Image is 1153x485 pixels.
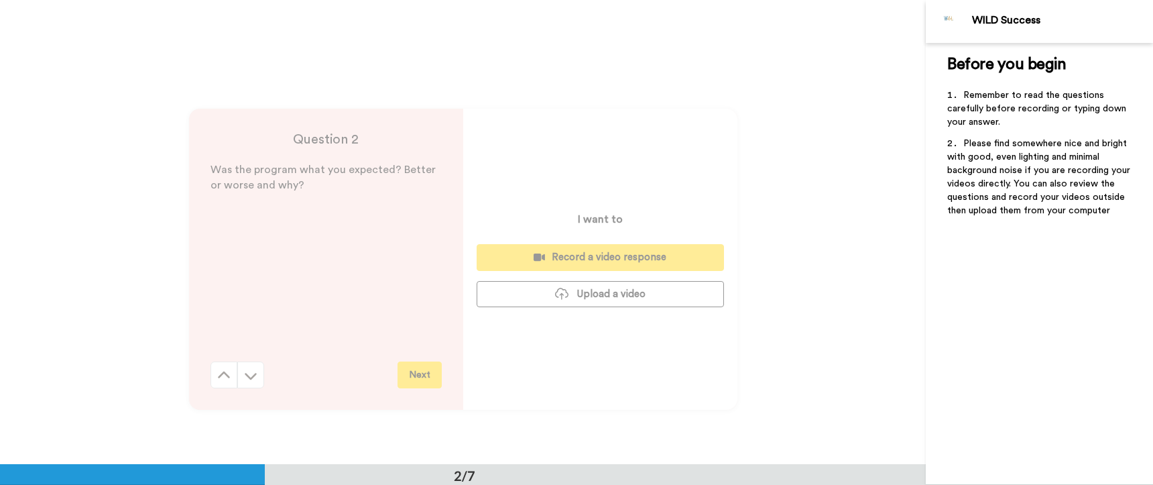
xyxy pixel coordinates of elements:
[972,14,1152,27] div: WILD Success
[210,164,438,191] span: Was the program what you expected? Better or worse and why?
[432,466,497,485] div: 2/7
[487,250,713,264] div: Record a video response
[210,130,442,149] h4: Question 2
[477,281,724,307] button: Upload a video
[947,56,1066,72] span: Before you begin
[947,91,1129,127] span: Remember to read the questions carefully before recording or typing down your answer.
[947,139,1133,215] span: Please find somewhere nice and bright with good, even lighting and minimal background noise if yo...
[578,211,623,227] p: I want to
[933,5,965,38] img: Profile Image
[477,244,724,270] button: Record a video response
[398,362,442,388] button: Next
